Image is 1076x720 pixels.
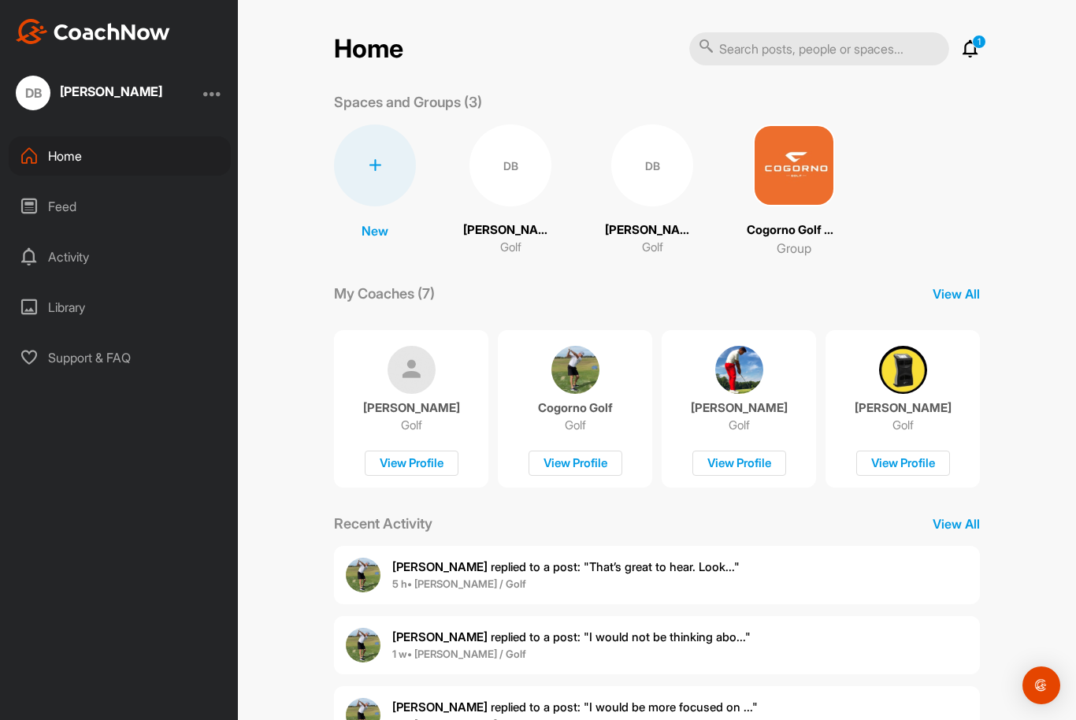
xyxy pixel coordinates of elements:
img: CoachNow [16,19,170,44]
p: 1 [972,35,986,49]
a: DB[PERSON_NAME]Golf [605,124,699,258]
div: Library [9,288,231,327]
p: Golf [729,418,750,433]
p: Group [777,239,811,258]
p: View All [933,284,980,303]
b: [PERSON_NAME] [392,700,488,714]
div: DB [469,124,551,206]
p: [PERSON_NAME] [463,221,558,239]
div: DB [611,124,693,206]
b: [PERSON_NAME] [392,559,488,574]
p: Cogorno Golf Group [747,221,841,239]
span: replied to a post : "I would be more focused on ..." [392,700,758,714]
p: View All [933,514,980,533]
p: Cogorno Golf [538,400,613,416]
a: DB[PERSON_NAME]Golf [463,124,558,258]
span: replied to a post : "That’s great to hear. Look..." [392,559,740,574]
img: coach avatar [879,346,927,394]
p: [PERSON_NAME] [691,400,788,416]
div: Open Intercom Messenger [1022,666,1060,704]
p: New [362,221,388,240]
input: Search posts, people or spaces... [689,32,949,65]
p: Recent Activity [334,513,432,534]
img: coach avatar [551,346,599,394]
img: coach avatar [388,346,436,394]
div: Feed [9,187,231,226]
h2: Home [334,34,403,65]
div: Home [9,136,231,176]
div: Support & FAQ [9,338,231,377]
img: square_459f3f58702ad8ca0c4bbe4cc7bde879.png [753,124,835,206]
p: [PERSON_NAME] [363,400,460,416]
div: View Profile [856,451,950,477]
div: View Profile [365,451,458,477]
b: 1 w • [PERSON_NAME] / Golf [392,648,526,660]
p: Golf [500,239,521,257]
b: [PERSON_NAME] [392,629,488,644]
div: DB [16,76,50,110]
p: Golf [565,418,586,433]
p: [PERSON_NAME] [855,400,952,416]
a: Cogorno Golf GroupGroup [747,124,841,258]
span: replied to a post : "I would not be thinking abo..." [392,629,751,644]
p: [PERSON_NAME] [605,221,699,239]
img: user avatar [346,558,380,592]
p: Spaces and Groups (3) [334,91,482,113]
img: user avatar [346,628,380,662]
p: My Coaches (7) [334,283,435,304]
div: Activity [9,237,231,276]
p: Golf [642,239,663,257]
b: 5 h • [PERSON_NAME] / Golf [392,577,526,590]
div: View Profile [692,451,786,477]
img: coach avatar [715,346,763,394]
p: Golf [401,418,422,433]
div: [PERSON_NAME] [60,85,162,98]
div: View Profile [529,451,622,477]
p: Golf [892,418,914,433]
